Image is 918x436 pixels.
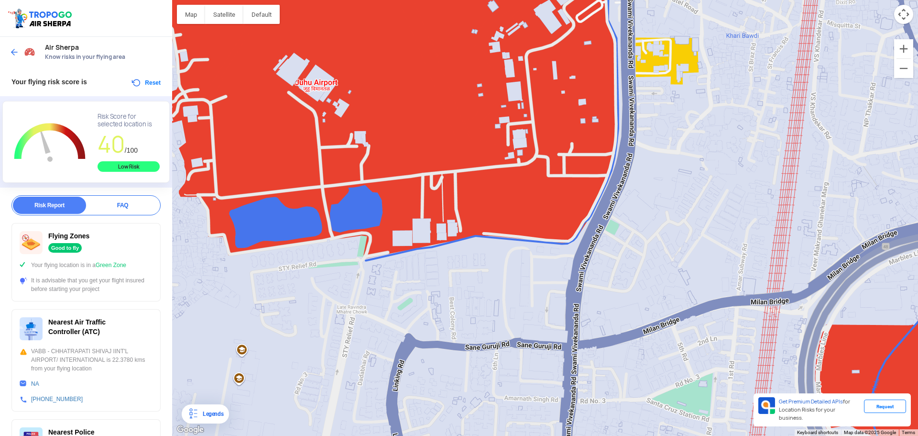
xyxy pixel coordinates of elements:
button: Reset [131,77,161,89]
button: Keyboard shortcuts [797,429,838,436]
div: FAQ [86,197,159,214]
img: Legends [187,408,199,420]
div: VABB - CHHATRAPATI SHIVAJ IINT'L AIRPORT/ INTERNATIONAL is 22.3780 kms from your flying location [20,347,153,373]
a: [PHONE_NUMBER] [31,396,83,402]
img: Risk Scores [24,46,35,57]
span: Know risks in your flying area [45,53,163,61]
div: Request [864,400,906,413]
span: Nearest Air Traffic Controller (ATC) [48,318,106,335]
div: Risk Score for selected location is [98,113,160,128]
a: NA [31,380,39,387]
button: Show satellite imagery [205,5,243,24]
a: Terms [902,430,915,435]
div: for Location Risks for your business. [775,397,864,423]
span: Your flying risk score is [11,78,87,86]
button: Zoom in [894,39,913,58]
div: Risk Report [13,197,86,214]
span: Map data ©2025 Google [844,430,896,435]
img: Google [175,424,206,436]
button: Zoom out [894,59,913,78]
span: Green Zone [96,262,126,268]
img: ic_tgdronemaps.svg [7,7,75,29]
img: Premium APIs [758,397,775,414]
div: Legends [199,408,223,420]
div: Your flying location is in a [20,261,153,269]
div: Good to fly [48,243,82,253]
g: Chart [10,113,90,173]
span: Get Premium Detailed APIs [779,398,843,405]
img: ic_arrow_back_blue.svg [10,47,19,57]
span: 40 [98,129,125,159]
span: Flying Zones [48,232,89,240]
a: Open this area in Google Maps (opens a new window) [175,424,206,436]
span: /100 [125,146,138,154]
button: Map camera controls [894,5,913,24]
span: Air Sherpa [45,44,163,51]
div: Low Risk [98,161,160,172]
img: ic_atc.svg [20,317,43,340]
img: ic_nofly.svg [20,231,43,254]
button: Show street map [177,5,205,24]
div: It is advisable that you get your flight insured before starting your project [20,276,153,293]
